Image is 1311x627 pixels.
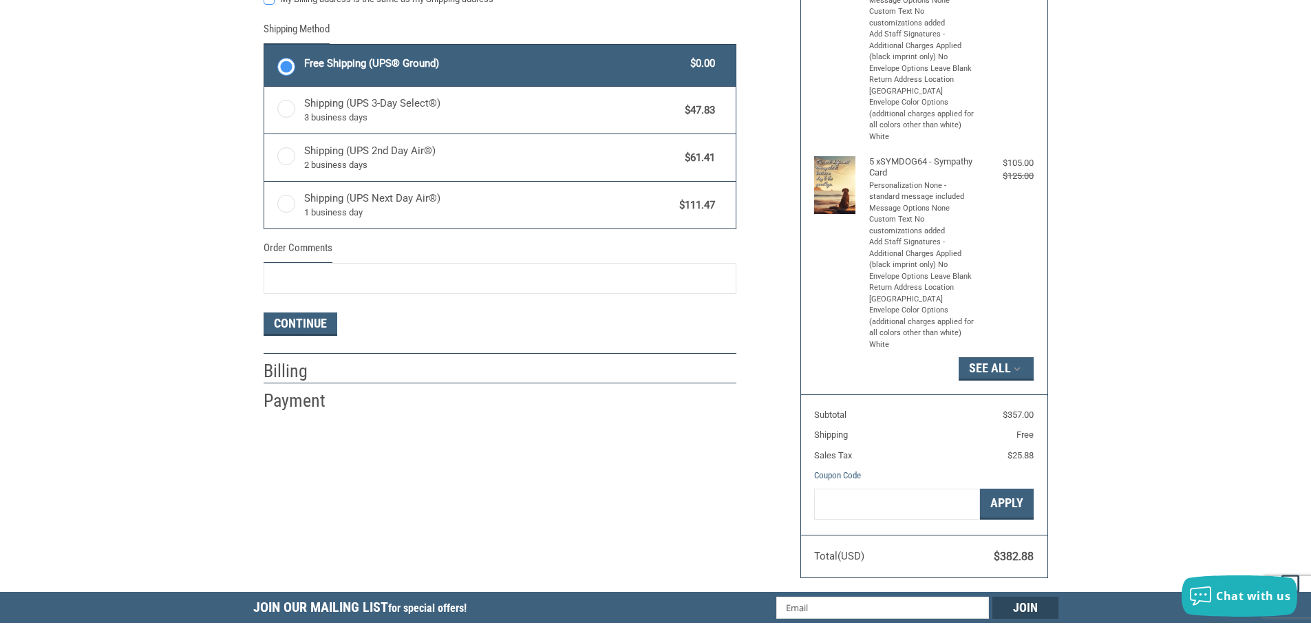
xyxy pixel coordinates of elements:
[814,550,864,562] span: Total (USD)
[1182,575,1297,617] button: Chat with us
[264,360,344,383] h2: Billing
[304,143,679,172] span: Shipping (UPS 2nd Day Air®)
[1008,450,1034,460] span: $25.88
[992,597,1058,619] input: Join
[684,56,716,72] span: $0.00
[814,470,861,480] a: Coupon Code
[679,150,716,166] span: $61.41
[388,602,467,615] span: for special offers!
[253,592,473,627] h5: Join Our Mailing List
[994,550,1034,563] span: $382.88
[814,450,852,460] span: Sales Tax
[869,271,976,283] li: Envelope Options Leave Blank
[304,111,679,125] span: 3 business days
[869,203,976,215] li: Message Options None
[869,180,976,203] li: Personalization None - standard message included
[304,56,684,72] span: Free Shipping (UPS® Ground)
[869,237,976,271] li: Add Staff Signatures - Additional Charges Applied (black imprint only) No
[959,357,1034,381] button: See All
[814,429,848,440] span: Shipping
[1003,410,1034,420] span: $357.00
[869,29,976,63] li: Add Staff Signatures - Additional Charges Applied (black imprint only) No
[264,240,332,263] legend: Order Comments
[979,169,1034,183] div: $125.00
[814,489,980,520] input: Gift Certificate or Coupon Code
[264,312,337,336] button: Continue
[776,597,989,619] input: Email
[679,103,716,118] span: $47.83
[869,63,976,75] li: Envelope Options Leave Blank
[869,156,976,179] h4: 5 x SYMDOG64 - Sympathy Card
[869,97,976,142] li: Envelope Color Options (additional charges applied for all colors other than white) White
[814,410,846,420] span: Subtotal
[869,305,976,350] li: Envelope Color Options (additional charges applied for all colors other than white) White
[304,158,679,172] span: 2 business days
[869,6,976,29] li: Custom Text No customizations added
[980,489,1034,520] button: Apply
[304,96,679,125] span: Shipping (UPS 3-Day Select®)
[304,206,673,220] span: 1 business day
[264,390,344,412] h2: Payment
[1216,588,1290,604] span: Chat with us
[869,282,976,305] li: Return Address Location [GEOGRAPHIC_DATA]
[304,191,673,220] span: Shipping (UPS Next Day Air®)
[673,198,716,213] span: $111.47
[979,156,1034,170] div: $105.00
[264,21,330,44] legend: Shipping Method
[869,214,976,237] li: Custom Text No customizations added
[869,74,976,97] li: Return Address Location [GEOGRAPHIC_DATA]
[1016,429,1034,440] span: Free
